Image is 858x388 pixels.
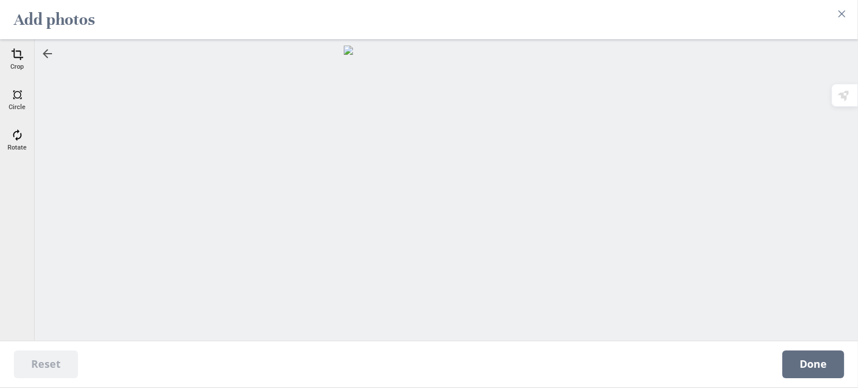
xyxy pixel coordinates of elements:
h2: Add photos [14,5,95,35]
span: Done [782,350,844,378]
div: Circle [3,85,32,114]
button: Close [833,5,851,23]
div: Go back [40,47,54,61]
div: Rotate [3,126,32,155]
div: Crop [3,45,32,74]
